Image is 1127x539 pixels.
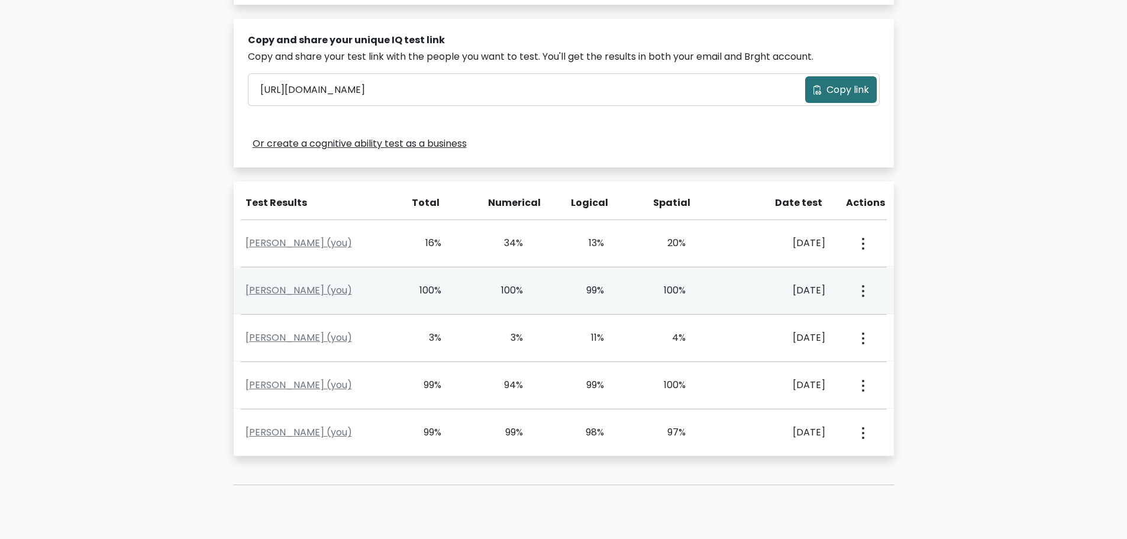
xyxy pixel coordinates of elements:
div: 94% [489,378,523,392]
div: 16% [408,236,442,250]
div: Copy and share your test link with the people you want to test. You'll get the results in both yo... [248,50,880,64]
a: Or create a cognitive ability test as a business [253,137,467,151]
div: 99% [571,378,605,392]
div: 99% [571,283,605,298]
div: [DATE] [734,283,825,298]
a: [PERSON_NAME] (you) [246,236,352,250]
div: 99% [408,378,442,392]
div: Logical [571,196,605,210]
div: 99% [408,425,442,440]
div: 100% [652,283,686,298]
span: Copy link [826,83,869,97]
div: 100% [408,283,442,298]
div: 11% [571,331,605,345]
div: Spatial [653,196,687,210]
div: Date test [736,196,832,210]
a: [PERSON_NAME] (you) [246,283,352,297]
div: 99% [489,425,523,440]
a: [PERSON_NAME] (you) [246,425,352,439]
div: [DATE] [734,236,825,250]
div: Test Results [246,196,392,210]
div: 4% [652,331,686,345]
div: 100% [652,378,686,392]
div: 34% [489,236,523,250]
div: 3% [489,331,523,345]
div: [DATE] [734,425,825,440]
div: 20% [652,236,686,250]
div: Copy and share your unique IQ test link [248,33,880,47]
div: 97% [652,425,686,440]
div: 3% [408,331,442,345]
div: 100% [489,283,523,298]
a: [PERSON_NAME] (you) [246,331,352,344]
div: Numerical [488,196,522,210]
div: Actions [846,196,887,210]
div: [DATE] [734,378,825,392]
div: 13% [571,236,605,250]
div: 98% [571,425,605,440]
div: Total [406,196,440,210]
div: [DATE] [734,331,825,345]
a: [PERSON_NAME] (you) [246,378,352,392]
button: Copy link [805,76,877,103]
